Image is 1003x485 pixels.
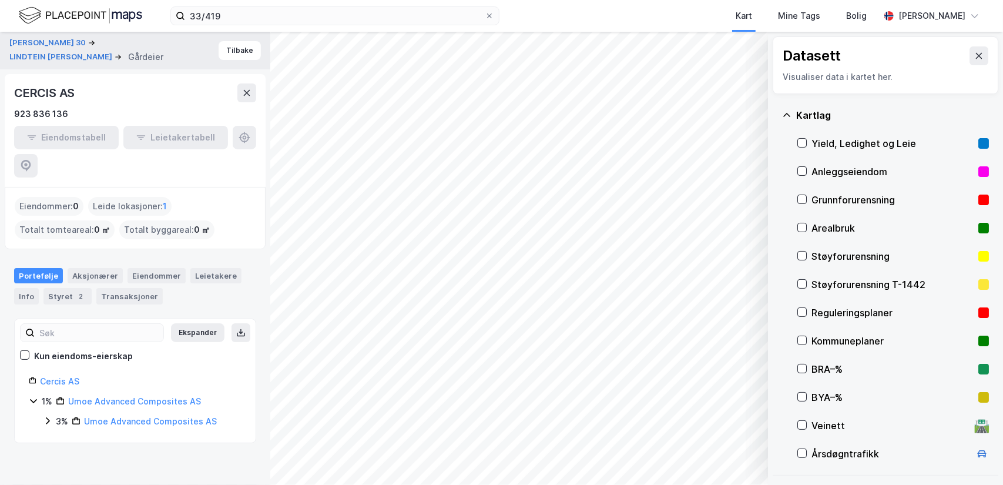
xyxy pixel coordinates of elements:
div: Arealbruk [811,221,974,235]
div: Portefølje [14,268,63,283]
span: 0 ㎡ [94,223,110,237]
div: Eiendommer : [15,197,83,216]
div: Årsdøgntrafikk [811,447,970,461]
div: 🛣️ [974,418,990,433]
div: Datasett [783,46,841,65]
div: 3% [56,414,68,429]
input: Søk på adresse, matrikkel, gårdeiere, leietakere eller personer [185,7,485,25]
div: Totalt tomteareal : [15,220,115,239]
div: Transaksjoner [96,288,163,305]
div: Kartlag [796,108,989,122]
div: Bolig [846,9,867,23]
div: Reguleringsplaner [811,306,974,320]
div: Leietakere [190,268,241,283]
div: Grunnforurensning [811,193,974,207]
div: BYA–% [811,390,974,404]
a: Umoe Advanced Composites AS [84,416,217,426]
span: 0 [73,199,79,213]
img: logo.f888ab2527a4732fd821a326f86c7f29.svg [19,5,142,26]
div: Visualiser data i kartet her. [783,70,988,84]
div: [PERSON_NAME] [898,9,965,23]
div: Kommuneplaner [811,334,974,348]
div: 923 836 136 [14,107,68,121]
div: Leide lokasjoner : [88,197,172,216]
div: Totalt byggareal : [119,220,214,239]
div: Støyforurensning [811,249,974,263]
div: 2 [75,290,87,302]
button: [PERSON_NAME] 30 [9,37,88,49]
button: Ekspander [171,323,224,342]
a: Cercis AS [40,376,79,386]
div: Styret [43,288,92,305]
div: CERCIS AS [14,83,77,102]
a: Umoe Advanced Composites AS [68,396,201,406]
span: 1 [163,199,167,213]
div: Kontrollprogram for chat [944,429,1003,485]
button: LINDTEIN [PERSON_NAME] [9,51,115,63]
div: Kun eiendoms-eierskap [34,349,133,363]
div: Mine Tags [778,9,820,23]
div: Anleggseiendom [811,165,974,179]
div: Info [14,288,39,305]
div: Støyforurensning T-1442 [811,277,974,292]
span: 0 ㎡ [194,223,210,237]
div: Veinett [811,419,970,433]
div: Eiendommer [128,268,186,283]
div: 1% [42,394,52,409]
input: Søk [35,324,163,342]
div: BRA–% [811,362,974,376]
div: Kart [736,9,752,23]
button: Tilbake [219,41,261,60]
div: Yield, Ledighet og Leie [811,136,974,150]
div: Gårdeier [128,50,163,64]
div: Aksjonærer [68,268,123,283]
iframe: Chat Widget [944,429,1003,485]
